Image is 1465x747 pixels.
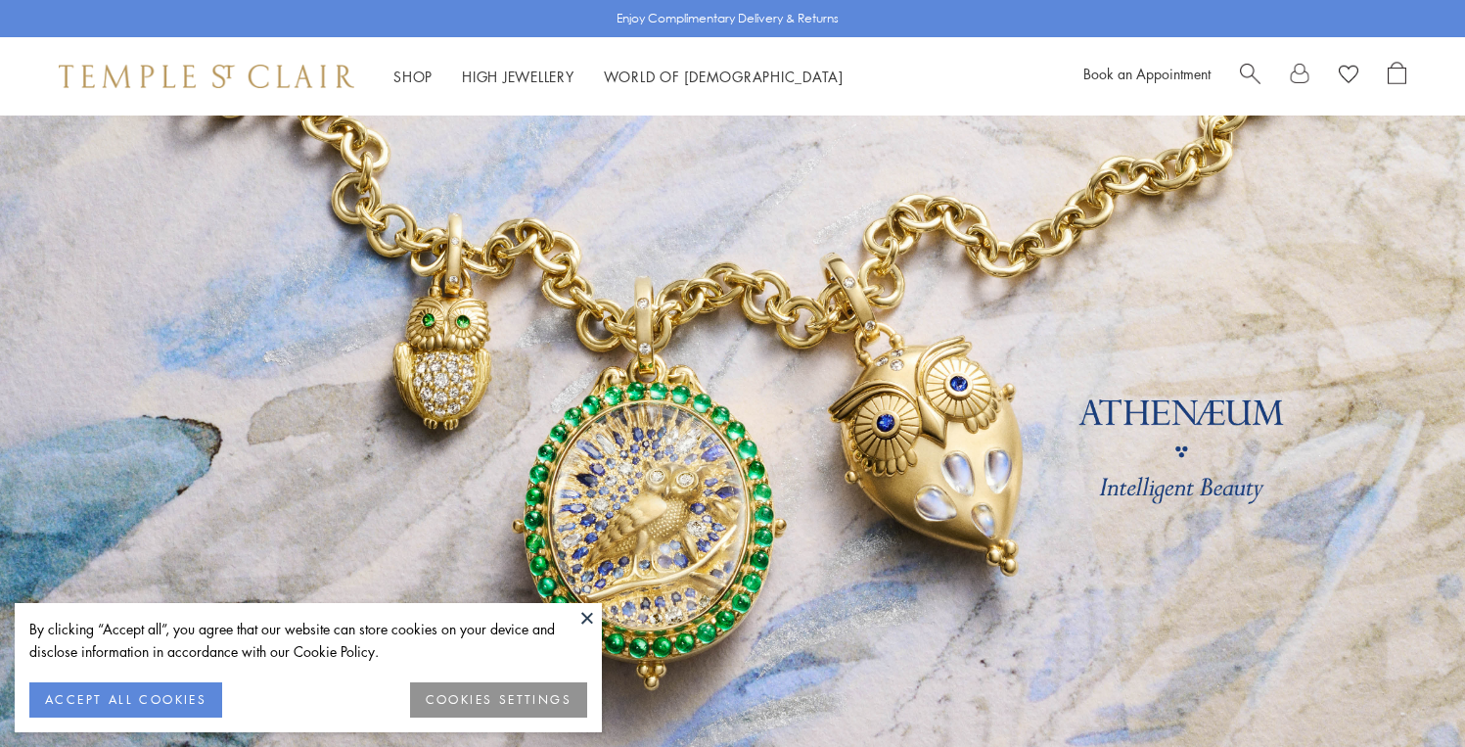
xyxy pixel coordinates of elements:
button: COOKIES SETTINGS [410,682,587,718]
a: Open Shopping Bag [1388,62,1406,91]
img: Temple St. Clair [59,65,354,88]
a: World of [DEMOGRAPHIC_DATA]World of [DEMOGRAPHIC_DATA] [604,67,844,86]
a: Search [1240,62,1260,91]
iframe: Gorgias live chat messenger [1367,655,1445,727]
button: ACCEPT ALL COOKIES [29,682,222,718]
a: View Wishlist [1339,62,1358,91]
a: ShopShop [393,67,433,86]
p: Enjoy Complimentary Delivery & Returns [617,9,839,28]
a: High JewelleryHigh Jewellery [462,67,574,86]
div: By clicking “Accept all”, you agree that our website can store cookies on your device and disclos... [29,618,587,663]
nav: Main navigation [393,65,844,89]
a: Book an Appointment [1083,64,1211,83]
